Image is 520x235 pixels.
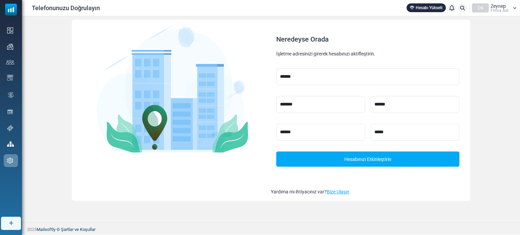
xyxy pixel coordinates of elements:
font: 2025 [27,227,37,232]
font: Zeynep [491,3,506,9]
img: landing_pages.svg [7,109,13,115]
a: Mailsoftly © [37,227,60,232]
img: workflow.svg [7,91,15,99]
a: Bize Ulaşın [327,189,349,194]
font: Firma Adı [491,8,508,13]
img: settings-icon.svg [7,158,13,164]
img: campaigns-icon.png [7,44,13,50]
font: CN [478,6,483,10]
img: contacts-icon.svg [6,60,14,65]
a: Hesabı Yükselt [407,3,446,12]
span: çeviri eksik: en.layouts.footer.terms_and_conditions [61,227,95,232]
img: email-templates-icon.svg [7,75,13,81]
font: Hesabınızı Etkinleştirin [344,157,391,162]
a: Şartlar ve Koşullar [61,227,95,232]
a: CN Zeynep Firma Adı [472,3,517,13]
font: Hesabı Yükselt [416,5,442,10]
font: Yardıma mı ihtiyacınız var? [271,189,327,194]
font: Telefonunuzu Doğrulayın [32,4,100,11]
img: mailsoftly_icon_blue_white.svg [5,4,17,16]
img: dashboard-icon.svg [7,27,13,33]
font: İşletme adresinizi girerek hesabınızı aktifleştirin. [276,51,375,56]
font: Neredeyse Orada [276,35,329,43]
img: support-icon.svg [7,125,13,131]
